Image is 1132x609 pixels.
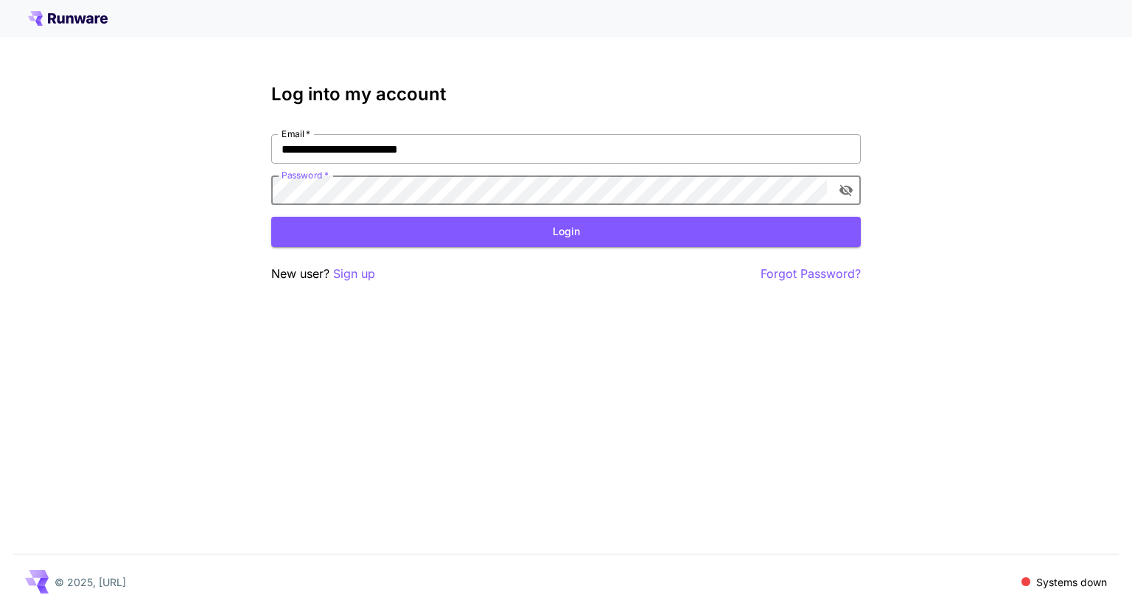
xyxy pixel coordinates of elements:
button: Login [271,217,861,247]
button: toggle password visibility [833,177,859,203]
button: Sign up [333,265,375,283]
label: Password [282,169,329,181]
p: © 2025, [URL] [55,574,126,590]
h3: Log into my account [271,84,861,105]
p: Systems down [1036,574,1107,590]
button: Forgot Password? [761,265,861,283]
label: Email [282,128,310,140]
p: New user? [271,265,375,283]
